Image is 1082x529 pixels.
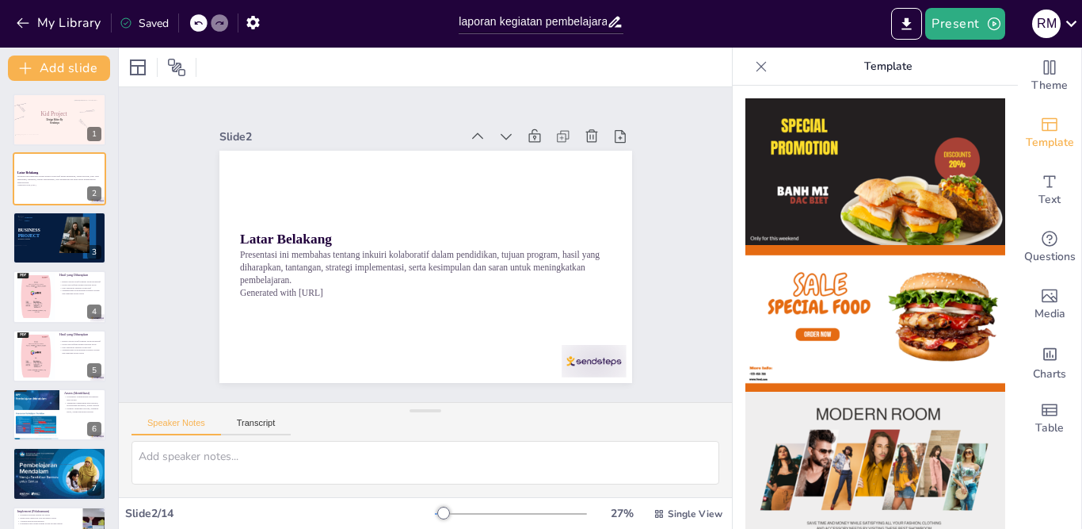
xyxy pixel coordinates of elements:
[17,460,101,463] p: Pemanfaatan teknologi digital
[1032,8,1061,40] button: R M
[87,422,101,436] div: 6
[18,232,40,237] span: PROJECT
[925,8,1004,40] button: Present
[13,94,106,146] div: 1
[1018,105,1081,162] div: Add ready made slides
[745,245,1005,392] img: thumb-2.png
[8,56,110,81] button: Add slide
[17,513,78,516] p: Orientasi masalah dengan isu aktual
[1018,219,1081,276] div: Get real-time input from your audience
[87,186,101,201] div: 2
[59,348,101,354] p: Meningkatkan keterampilan problem solving dan tanggung jawab siswa
[1033,366,1066,383] span: Charts
[17,516,78,519] p: Inkuiri dan eksplorasi oleh kelompok siswa
[59,273,101,278] p: Hasil yang Diharapkan
[131,418,221,435] button: Speaker Notes
[1026,134,1074,151] span: Template
[234,208,578,370] p: Generated with [URL]
[13,152,106,205] div: 2
[13,212,106,264] div: 3
[221,418,291,435] button: Transcript
[64,401,101,407] p: Tantangan: pemahaman guru terbatas, keterbatasan perangkat, waktu terbatas
[59,339,101,343] p: Budaya belajar pasif menjadi lebih partisipatif
[238,172,593,358] p: Presentasi ini membahas tentang inkuiri kolaboratif dalam pendidikan, tujuan program, hasil yang ...
[87,363,101,378] div: 5
[59,286,101,289] p: Dari individual menuju kolaboratif
[17,183,101,186] p: Generated with [URL]
[13,447,106,500] div: 7
[87,245,101,259] div: 3
[64,407,101,412] p: Peluang: dukungan sekolah, semangat siswa, sarana prasarana tersedia
[12,10,108,36] button: My Library
[603,506,641,521] div: 27 %
[120,16,169,31] div: Saved
[87,305,101,319] div: 4
[459,10,607,33] input: Insert title
[59,289,101,295] p: Meningkatkan keterampilan problem solving dan tanggung jawab siswa
[40,111,67,117] span: Kid Project
[17,519,78,523] p: Analisis data melalui diskusi
[278,55,505,167] div: Slide 2
[13,270,106,323] div: 4
[1034,305,1065,323] span: Media
[17,463,101,466] p: Penguatan karakter: jujur, disiplin, tanggung jawab, kerja sama
[1038,191,1061,209] span: Text
[59,343,101,346] p: Fokus dari hafalan menuju berpikir kritis
[668,508,722,520] span: Single View
[59,284,101,287] p: Fokus dari hafalan menuju berpikir kritis
[87,481,101,496] div: 7
[59,281,101,284] p: Budaya belajar pasif menjadi lebih partisipatif
[891,8,922,40] button: Export to PowerPoint
[59,332,101,337] p: Hasil yang Diharapkan
[255,157,345,209] strong: Latar Belakang
[745,98,1005,245] img: thumb-1.png
[17,509,78,514] p: Implement (Pelaksanaan)
[64,396,101,401] p: Kebutuhan: pembelajaran kontekstual dan relevan
[1024,248,1076,266] span: Questions
[17,450,101,455] p: Design (Strategi)
[59,346,101,349] p: Dari individual menuju kolaboratif
[13,389,106,441] div: 6
[64,391,101,396] p: Assess (Identifikasi)
[18,239,30,240] span: Developed by Sendsteps
[1018,276,1081,333] div: Add images, graphics, shapes or video
[87,127,101,141] div: 1
[1031,77,1068,94] span: Theme
[1018,48,1081,105] div: Change the overall theme
[1032,10,1061,38] div: R M
[17,458,101,461] p: Siswa aktif merumuskan pertanyaan
[13,330,106,382] div: 5
[125,55,150,80] div: Layout
[17,522,78,525] p: Presentasi hasil dalam bentuk poster/produk digital
[25,217,32,219] span: Sendsteps
[1018,333,1081,390] div: Add charts and graphs
[17,171,38,174] strong: Latar Belakang
[125,506,435,521] div: Slide 2 / 14
[18,228,40,232] span: BUSINESS
[167,58,186,77] span: Position
[17,454,101,458] p: Guru sebagai fasilitator
[1018,162,1081,219] div: Add text boxes
[25,220,29,222] span: Editor
[774,48,1002,86] p: Template
[1035,420,1064,437] span: Table
[17,174,101,183] p: Presentasi ini membahas tentang inkuiri kolaboratif dalam pendidikan, tujuan program, hasil yang ...
[1018,390,1081,447] div: Add a table
[46,118,63,125] span: Design Editor By Sendsteps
